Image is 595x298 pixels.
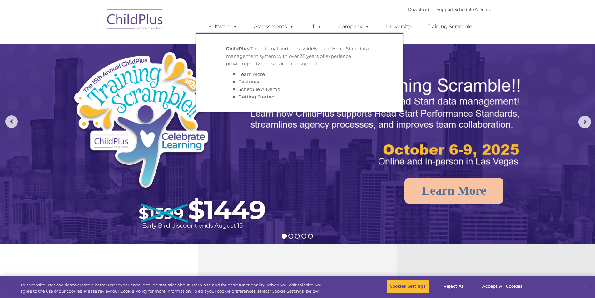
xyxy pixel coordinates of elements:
[104,5,166,36] img: ChildPlus by Procare Solutions
[421,20,481,33] a: Training Scramble!!
[238,79,259,85] a: Features
[434,280,474,293] button: Reject All
[248,20,300,33] a: Assessments
[304,20,328,33] a: IT
[454,7,491,12] a: Schedule A Demo
[386,280,429,293] button: Cookies Settings
[380,20,417,33] a: University
[479,280,526,293] button: Accept All Cookies
[238,94,275,100] a: Getting Started
[87,41,106,46] span: Last name
[226,46,250,52] strong: ChildPlus:
[238,86,280,92] a: Schedule A Demo
[332,20,376,33] a: Company
[578,280,592,293] button: Close
[202,20,244,33] a: Software
[437,7,453,12] a: Support
[87,67,113,72] span: Phone number
[404,178,503,204] a: Learn More
[226,45,373,68] p: The original and most widely-used Head Start data management system with over 35 years of experie...
[408,7,429,12] a: Download
[20,282,327,294] div: This website uses cookies to create a better user experience, provide statistics about user visit...
[238,71,265,77] a: Learn More
[408,7,491,12] font: |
